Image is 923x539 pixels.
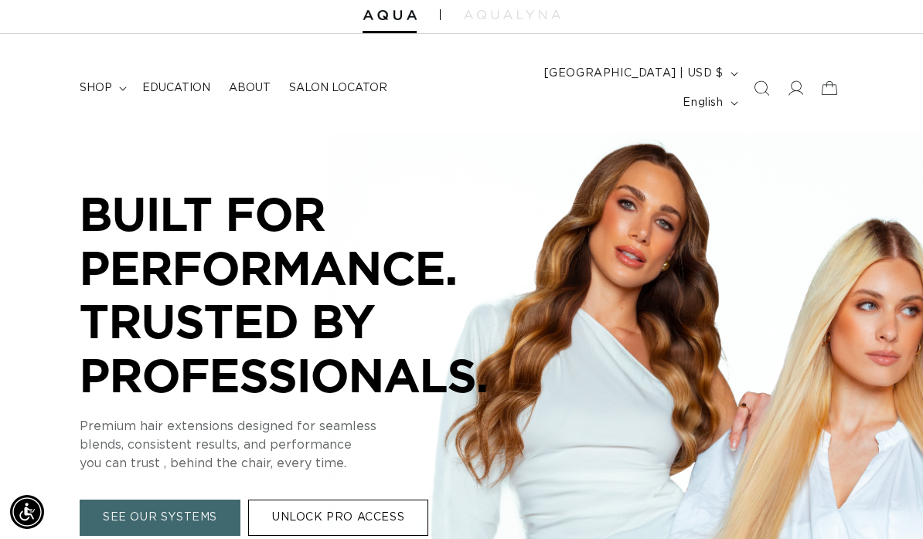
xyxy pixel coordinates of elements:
[80,418,543,436] p: Premium hair extensions designed for seamless
[80,436,543,455] p: blends, consistent results, and performance
[744,71,778,105] summary: Search
[248,500,428,537] a: UNLOCK PRO ACCESS
[229,81,271,95] span: About
[544,66,724,82] span: [GEOGRAPHIC_DATA] | USD $
[80,81,112,95] span: shop
[220,72,280,104] a: About
[80,500,240,537] a: SEE OUR SYSTEMS
[80,455,543,473] p: you can trust , behind the chair, every time.
[673,88,744,117] button: English
[363,10,417,21] img: Aqua Hair Extensions
[289,81,387,95] span: Salon Locator
[80,187,543,402] p: BUILT FOR PERFORMANCE. TRUSTED BY PROFESSIONALS.
[535,59,744,88] button: [GEOGRAPHIC_DATA] | USD $
[464,10,560,19] img: aqualyna.com
[10,495,44,529] div: Accessibility Menu
[280,72,397,104] a: Salon Locator
[133,72,220,104] a: Education
[683,95,723,111] span: English
[70,72,133,104] summary: shop
[142,81,210,95] span: Education
[846,465,923,539] iframe: Chat Widget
